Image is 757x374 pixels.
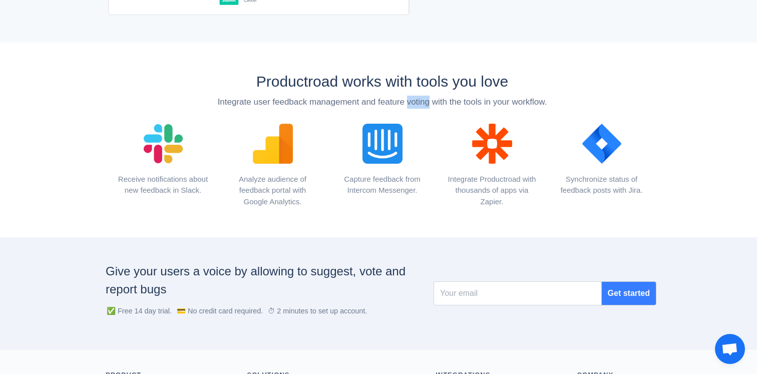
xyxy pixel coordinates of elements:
button: Get started [601,281,656,305]
div: Integrate user feedback management and feature voting with the tools in your workflow. [108,96,656,109]
div: Receive notifications about new feedback in Slack. [116,174,210,196]
div: Capture feedback from Intercom Messenger. [335,174,430,196]
div: Give your users a voice by allowing to suggest, vote and report bugs [106,262,414,298]
span: ⏱ 2 minutes to set up account. [268,307,367,315]
a: Synchronize status of feedback posts with Jira. [554,139,649,196]
img: Google Analytics Integration [248,119,298,169]
a: Open chat [715,334,745,364]
img: Slack Integration [138,119,188,169]
div: Analyze audience of feedback portal with Google Analytics. [225,174,320,208]
h2: Productroad works with tools you love [108,73,656,91]
div: Integrate Productroad with thousands of apps via Zapier. [445,174,539,208]
input: Recipient's username [434,281,602,305]
img: Jira Integration [577,119,627,169]
span: 💳 No credit card required. [177,307,263,315]
div: Synchronize status of feedback posts with Jira. [554,174,649,196]
img: Zapier Integration [467,119,517,169]
span: ✅ Free 14 day trial. [107,307,172,315]
img: Intercom Integration [357,119,408,169]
